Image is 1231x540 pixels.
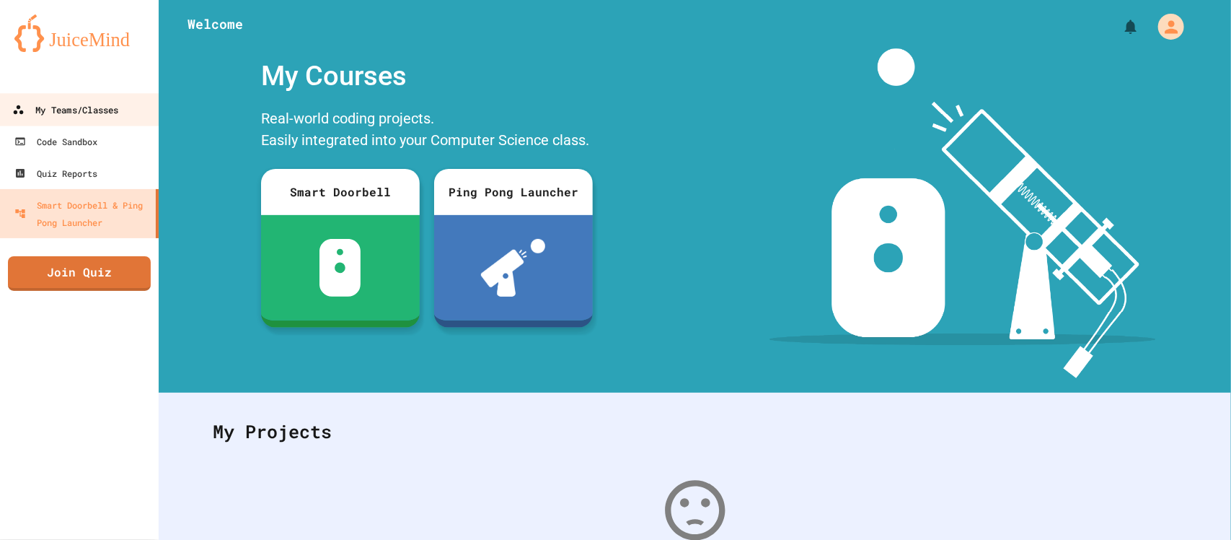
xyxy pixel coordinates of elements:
[198,404,1191,460] div: My Projects
[1095,14,1143,39] div: My Notifications
[769,48,1156,378] img: banner-image-my-projects.png
[8,256,151,291] a: Join Quiz
[14,196,150,231] div: Smart Doorbell & Ping Pong Launcher
[14,14,144,52] img: logo-orange.svg
[434,169,593,215] div: Ping Pong Launcher
[254,48,600,104] div: My Courses
[261,169,420,215] div: Smart Doorbell
[1143,10,1188,43] div: My Account
[254,104,600,158] div: Real-world coding projects. Easily integrated into your Computer Science class.
[319,239,361,297] img: sdb-white.svg
[481,239,545,297] img: ppl-with-ball.png
[14,165,97,182] div: Quiz Reports
[12,101,118,119] div: My Teams/Classes
[14,133,97,150] div: Code Sandbox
